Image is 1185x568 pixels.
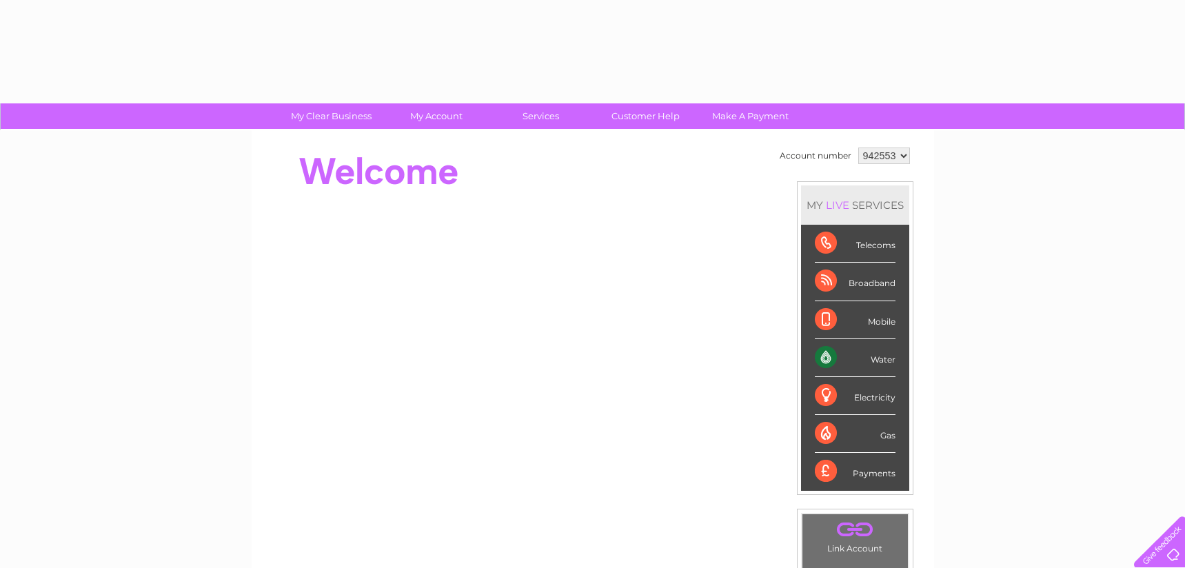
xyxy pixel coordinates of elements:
[823,199,852,212] div: LIVE
[815,377,895,415] div: Electricity
[815,263,895,301] div: Broadband
[693,103,807,129] a: Make A Payment
[815,415,895,453] div: Gas
[379,103,493,129] a: My Account
[274,103,388,129] a: My Clear Business
[806,518,904,542] a: .
[801,185,909,225] div: MY SERVICES
[484,103,598,129] a: Services
[589,103,702,129] a: Customer Help
[776,144,855,168] td: Account number
[815,301,895,339] div: Mobile
[815,225,895,263] div: Telecoms
[815,339,895,377] div: Water
[815,453,895,490] div: Payments
[802,514,909,557] td: Link Account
